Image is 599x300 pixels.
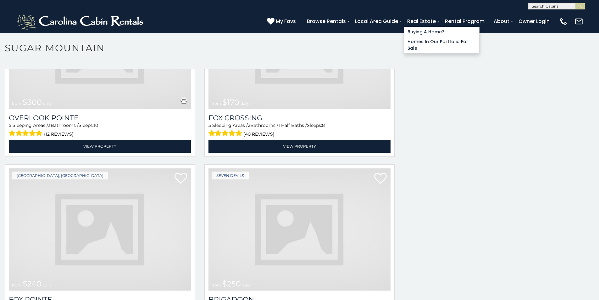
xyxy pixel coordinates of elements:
[222,279,241,288] span: $250
[559,17,568,26] img: phone-regular-white.png
[515,16,553,27] a: Owner Login
[208,168,391,291] img: dummy-image.jpg
[16,12,146,31] img: White-1-2.png
[212,101,221,106] span: from
[276,17,296,25] span: My Favs
[212,172,249,179] a: Seven Devils
[278,122,307,128] span: 1 Half Baths /
[94,122,98,128] span: 10
[9,168,191,291] a: from $240 daily
[574,17,583,26] img: mail-regular-white.png
[9,114,191,122] a: Overlook Pointe
[12,283,21,287] span: from
[242,283,251,287] span: daily
[12,101,21,106] span: from
[9,122,11,128] span: 5
[243,130,275,138] span: (40 reviews)
[241,101,249,106] span: daily
[491,16,513,27] a: About
[208,122,211,128] span: 3
[208,140,391,153] a: View Property
[222,98,239,107] span: $170
[404,16,439,27] a: Real Estate
[304,16,349,27] a: Browse Rentals
[12,172,108,179] a: [GEOGRAPHIC_DATA], [GEOGRAPHIC_DATA]
[43,283,52,287] span: daily
[404,37,479,53] a: Homes in Our Portfolio For Sale
[208,114,391,122] a: Fox Crossing
[208,122,391,138] div: Sleeping Areas / Bathrooms / Sleeps:
[48,122,51,128] span: 3
[43,101,52,106] span: daily
[44,130,74,138] span: (12 reviews)
[23,279,42,288] span: $240
[9,140,191,153] a: View Property
[267,17,297,25] a: My Favs
[9,168,191,291] img: dummy-image.jpg
[212,283,221,287] span: from
[442,16,488,27] a: Rental Program
[248,122,250,128] span: 2
[352,16,401,27] a: Local Area Guide
[208,168,391,291] a: from $250 daily
[23,98,42,107] span: $300
[322,122,325,128] span: 8
[404,27,479,37] a: Buying A Home?
[9,122,191,138] div: Sleeping Areas / Bathrooms / Sleeps:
